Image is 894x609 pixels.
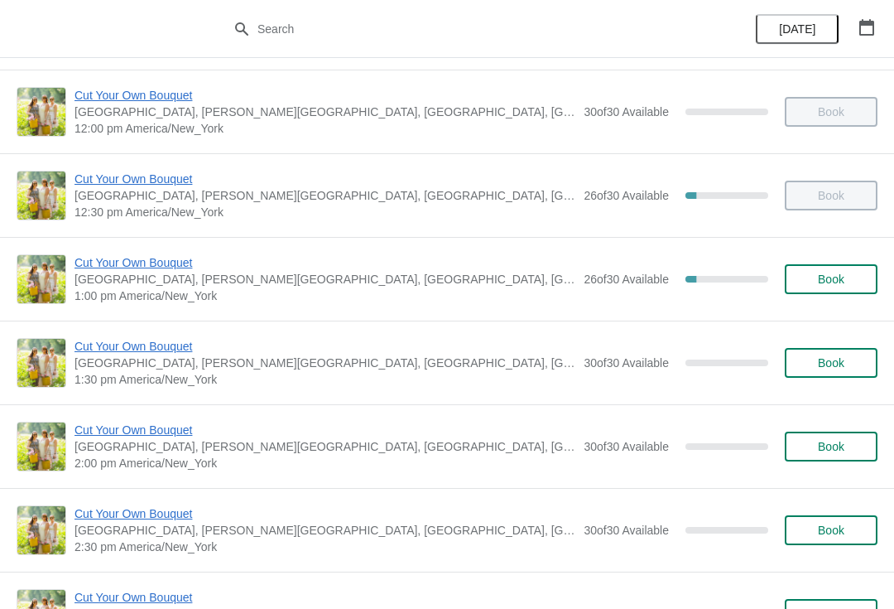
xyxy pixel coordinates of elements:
[74,204,575,220] span: 12:30 pm America/New_York
[584,189,669,202] span: 26 of 30 Available
[584,105,669,118] span: 30 of 30 Available
[785,432,877,462] button: Book
[257,14,670,44] input: Search
[17,506,65,554] img: Cut Your Own Bouquet | Cross Street Flower Farm, Jacobs Lane, Norwell, MA, USA | 2:30 pm America/...
[818,273,844,286] span: Book
[74,355,575,371] span: [GEOGRAPHIC_DATA], [PERSON_NAME][GEOGRAPHIC_DATA], [GEOGRAPHIC_DATA], [GEOGRAPHIC_DATA]
[17,88,65,136] img: Cut Your Own Bouquet | Cross Street Flower Farm, Jacobs Lane, Norwell, MA, USA | 12:00 pm America...
[74,371,575,388] span: 1:30 pm America/New_York
[17,255,65,303] img: Cut Your Own Bouquet | Cross Street Flower Farm, Jacobs Lane, Norwell, MA, USA | 1:00 pm America/...
[584,356,669,370] span: 30 of 30 Available
[756,14,839,44] button: [DATE]
[785,264,877,294] button: Book
[17,423,65,471] img: Cut Your Own Bouquet | Cross Street Flower Farm, Jacobs Lane, Norwell, MA, USA | 2:00 pm America/...
[74,288,575,304] span: 1:00 pm America/New_York
[818,356,844,370] span: Book
[74,120,575,137] span: 12:00 pm America/New_York
[74,254,575,271] span: Cut Your Own Bouquet
[74,539,575,555] span: 2:30 pm America/New_York
[17,172,65,220] img: Cut Your Own Bouquet | Cross Street Flower Farm, Jacobs Lane, Norwell, MA, USA | 12:30 pm America...
[74,422,575,438] span: Cut Your Own Bouquet
[818,524,844,537] span: Book
[785,348,877,378] button: Book
[818,440,844,453] span: Book
[584,524,669,537] span: 30 of 30 Available
[74,455,575,471] span: 2:00 pm America/New_York
[74,271,575,288] span: [GEOGRAPHIC_DATA], [PERSON_NAME][GEOGRAPHIC_DATA], [GEOGRAPHIC_DATA], [GEOGRAPHIC_DATA]
[17,339,65,387] img: Cut Your Own Bouquet | Cross Street Flower Farm, Jacobs Lane, Norwell, MA, USA | 1:30 pm America/...
[74,87,575,104] span: Cut Your Own Bouquet
[74,338,575,355] span: Cut Your Own Bouquet
[74,505,575,522] span: Cut Your Own Bouquet
[785,515,877,545] button: Book
[74,187,575,204] span: [GEOGRAPHIC_DATA], [PERSON_NAME][GEOGRAPHIC_DATA], [GEOGRAPHIC_DATA], [GEOGRAPHIC_DATA]
[74,522,575,539] span: [GEOGRAPHIC_DATA], [PERSON_NAME][GEOGRAPHIC_DATA], [GEOGRAPHIC_DATA], [GEOGRAPHIC_DATA]
[74,171,575,187] span: Cut Your Own Bouquet
[584,273,669,286] span: 26 of 30 Available
[779,22,815,36] span: [DATE]
[74,589,575,606] span: Cut Your Own Bouquet
[74,104,575,120] span: [GEOGRAPHIC_DATA], [PERSON_NAME][GEOGRAPHIC_DATA], [GEOGRAPHIC_DATA], [GEOGRAPHIC_DATA]
[584,440,669,453] span: 30 of 30 Available
[74,438,575,455] span: [GEOGRAPHIC_DATA], [PERSON_NAME][GEOGRAPHIC_DATA], [GEOGRAPHIC_DATA], [GEOGRAPHIC_DATA]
